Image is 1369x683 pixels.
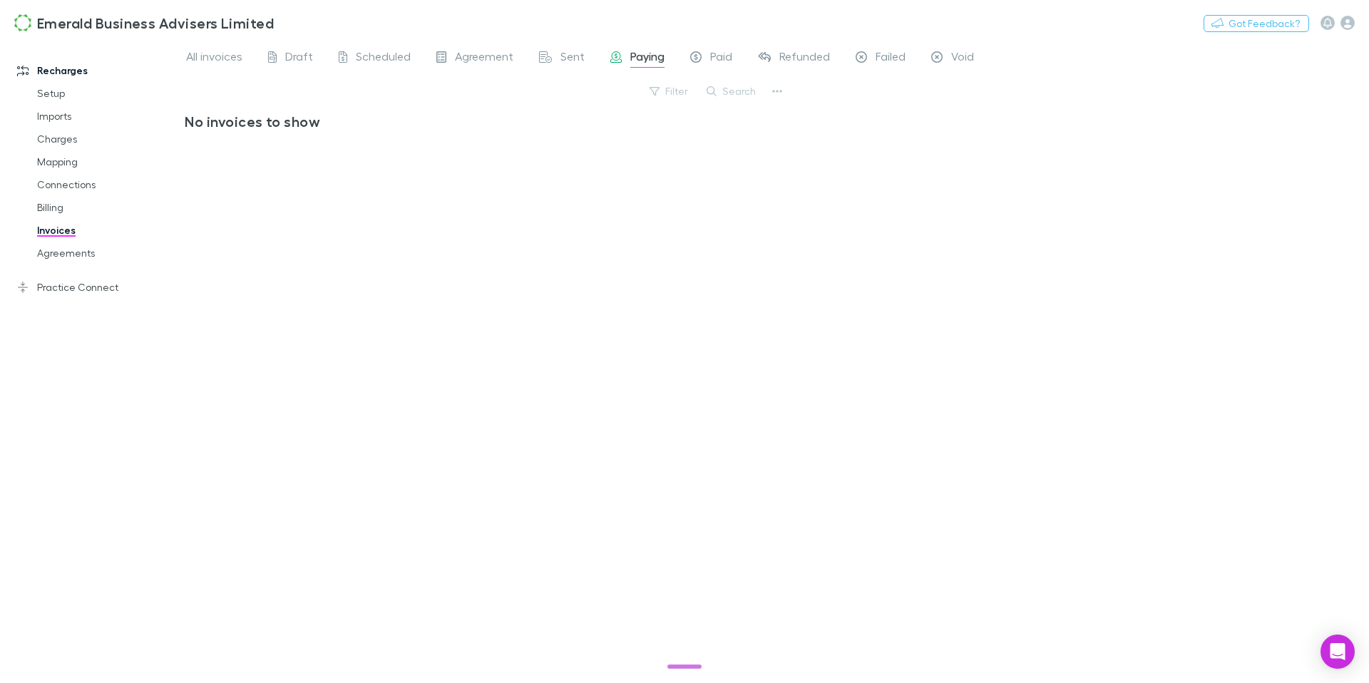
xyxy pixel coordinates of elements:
[23,242,182,265] a: Agreements
[876,49,906,68] span: Failed
[951,49,974,68] span: Void
[6,6,282,40] a: Emerald Business Advisers Limited
[3,59,182,82] a: Recharges
[630,49,665,68] span: Paying
[699,83,764,100] button: Search
[23,219,182,242] a: Invoices
[455,49,513,68] span: Agreement
[186,49,242,68] span: All invoices
[14,14,31,31] img: Emerald Business Advisers Limited's Logo
[285,49,313,68] span: Draft
[23,173,182,196] a: Connections
[560,49,585,68] span: Sent
[23,128,182,150] a: Charges
[710,49,732,68] span: Paid
[23,196,182,219] a: Billing
[23,82,182,105] a: Setup
[37,14,274,31] h3: Emerald Business Advisers Limited
[642,83,697,100] button: Filter
[1204,15,1309,32] button: Got Feedback?
[779,49,830,68] span: Refunded
[23,150,182,173] a: Mapping
[3,276,182,299] a: Practice Connect
[185,113,776,130] h3: No invoices to show
[1321,635,1355,669] div: Open Intercom Messenger
[356,49,411,68] span: Scheduled
[23,105,182,128] a: Imports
